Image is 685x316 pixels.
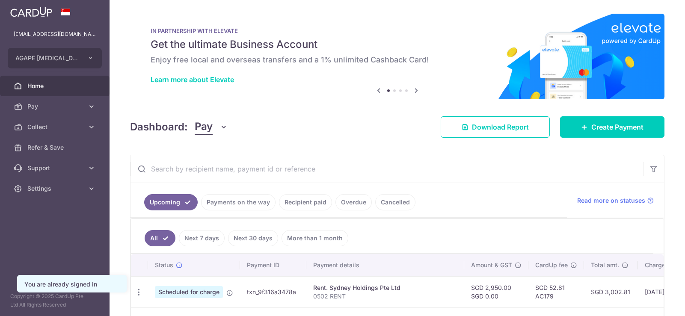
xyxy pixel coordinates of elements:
span: Read more on statuses [577,196,645,205]
th: Payment details [306,254,464,276]
span: Refer & Save [27,143,84,152]
a: Cancelled [375,194,415,210]
button: Pay [195,119,228,135]
td: SGD 2,950.00 SGD 0.00 [464,276,528,307]
span: Create Payment [591,122,643,132]
div: You are already signed in [24,280,119,289]
a: Upcoming [144,194,198,210]
a: Download Report [441,116,550,138]
span: Collect [27,123,84,131]
img: CardUp [10,7,52,17]
img: Renovation banner [130,14,664,99]
td: txn_9f316a3478a [240,276,306,307]
td: SGD 52.81 AC179 [528,276,584,307]
span: Total amt. [591,261,619,269]
a: Recipient paid [279,194,332,210]
a: Learn more about Elevate [151,75,234,84]
a: Payments on the way [201,194,276,210]
span: Download Report [472,122,529,132]
div: Rent. Sydney Holdings Pte Ltd [313,284,457,292]
p: IN PARTNERSHIP WITH ELEVATE [151,27,644,34]
span: Support [27,164,84,172]
span: Status [155,261,173,269]
span: Home [27,82,84,90]
button: AGAPE [MEDICAL_DATA] CLINIC PTE. LTD. [8,48,102,68]
span: CardUp fee [535,261,568,269]
span: AGAPE [MEDICAL_DATA] CLINIC PTE. LTD. [15,54,79,62]
input: Search by recipient name, payment id or reference [130,155,643,183]
span: Scheduled for charge [155,286,223,298]
a: Next 7 days [179,230,225,246]
a: More than 1 month [282,230,348,246]
p: [EMAIL_ADDRESS][DOMAIN_NAME] [14,30,96,38]
span: Pay [195,119,213,135]
h5: Get the ultimate Business Account [151,38,644,51]
a: Next 30 days [228,230,278,246]
a: Read more on statuses [577,196,654,205]
span: Charge date [645,261,680,269]
a: Create Payment [560,116,664,138]
a: All [145,230,175,246]
span: Pay [27,102,84,111]
h4: Dashboard: [130,119,188,135]
th: Payment ID [240,254,306,276]
span: Settings [27,184,84,193]
h6: Enjoy free local and overseas transfers and a 1% unlimited Cashback Card! [151,55,644,65]
td: SGD 3,002.81 [584,276,638,307]
p: 0502 RENT [313,292,457,301]
a: Overdue [335,194,372,210]
span: Amount & GST [471,261,512,269]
